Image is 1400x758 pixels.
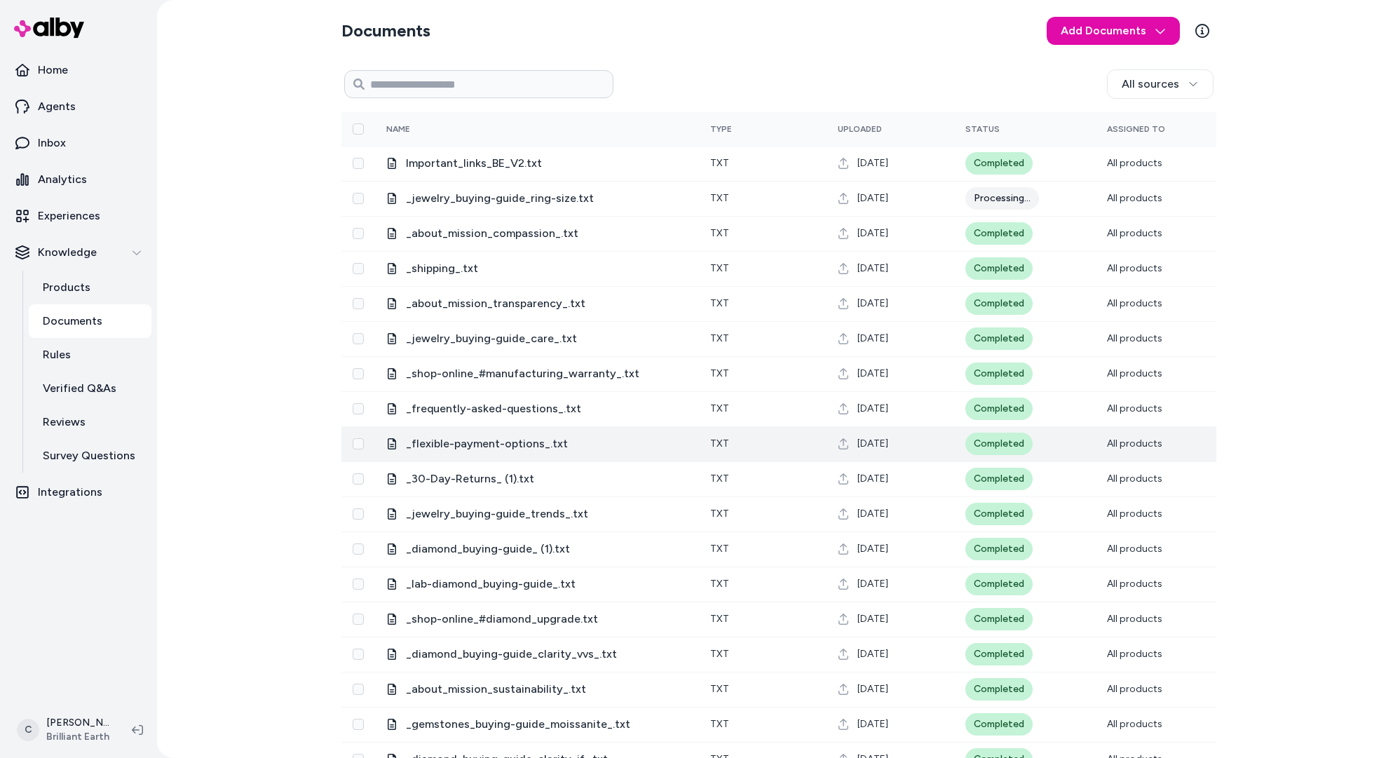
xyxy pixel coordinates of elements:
span: [DATE] [857,682,888,696]
span: [DATE] [857,507,888,521]
div: Completed [965,257,1033,280]
span: All products [1107,367,1162,379]
div: Completed [965,573,1033,595]
div: _diamond_buying-guide_clarity_vvs_.txt [386,646,688,663]
span: txt [710,367,729,379]
span: txt [710,543,729,555]
a: Products [29,271,151,304]
span: [DATE] [857,191,888,205]
span: Type [710,124,732,134]
span: txt [710,613,729,625]
a: Rules [29,338,151,372]
button: Select row [353,333,364,344]
span: txt [710,297,729,309]
p: Rules [43,346,71,363]
button: Select row [353,158,364,169]
button: Select row [353,684,364,695]
a: Inbox [6,126,151,160]
button: Select row [353,193,364,204]
span: txt [710,332,729,344]
span: Assigned To [1107,124,1165,134]
span: All products [1107,578,1162,590]
div: Completed [965,608,1033,630]
img: alby Logo [14,18,84,38]
div: Completed [965,398,1033,420]
div: Completed [965,327,1033,350]
span: All products [1107,262,1162,274]
span: All products [1107,227,1162,239]
span: _flexible-payment-options_.txt [406,435,688,452]
div: Completed [965,538,1033,560]
div: Important_links_BE_V2.txt [386,155,688,172]
div: _diamond_buying-guide_ (1).txt [386,541,688,557]
p: Experiences [38,208,100,224]
a: Home [6,53,151,87]
span: Brilliant Earth [46,730,109,744]
button: Select row [353,719,364,730]
span: All products [1107,613,1162,625]
span: [DATE] [857,542,888,556]
div: _frequently-asked-questions_.txt [386,400,688,417]
div: _gemstones_buying-guide_moissanite_.txt [386,716,688,733]
span: All products [1107,718,1162,730]
div: Processing... [965,187,1039,210]
span: _diamond_buying-guide_ (1).txt [406,541,688,557]
p: Products [43,279,90,296]
span: txt [710,157,729,169]
button: Select row [353,368,364,379]
span: All products [1107,192,1162,204]
span: [DATE] [857,647,888,661]
span: _about_mission_transparency_.txt [406,295,688,312]
div: Completed [965,503,1033,525]
span: [DATE] [857,156,888,170]
button: Select row [353,543,364,555]
button: Select row [353,578,364,590]
a: Experiences [6,199,151,233]
span: txt [710,683,729,695]
span: _30-Day-Returns_ (1).txt [406,471,688,487]
span: [DATE] [857,297,888,311]
div: _about_mission_transparency_.txt [386,295,688,312]
span: _frequently-asked-questions_.txt [406,400,688,417]
span: txt [710,227,729,239]
div: Completed [965,468,1033,490]
a: Reviews [29,405,151,439]
span: All products [1107,508,1162,520]
button: Select all [353,123,364,135]
span: All products [1107,402,1162,414]
span: All products [1107,683,1162,695]
div: _shipping_.txt [386,260,688,277]
div: Completed [965,713,1033,736]
button: All sources [1107,69,1214,99]
span: All products [1107,543,1162,555]
button: Select row [353,649,364,660]
div: _jewelry_buying-guide_ring-size.txt [386,190,688,207]
span: _jewelry_buying-guide_trends_.txt [406,506,688,522]
a: Analytics [6,163,151,196]
p: [PERSON_NAME] [46,716,109,730]
button: Knowledge [6,236,151,269]
span: txt [710,578,729,590]
a: Integrations [6,475,151,509]
p: Integrations [38,484,102,501]
span: txt [710,438,729,449]
button: Select row [353,438,364,449]
p: Knowledge [38,244,97,261]
div: Completed [965,152,1033,175]
p: Survey Questions [43,447,135,464]
button: C[PERSON_NAME]Brilliant Earth [8,708,121,752]
span: All products [1107,648,1162,660]
div: _about_mission_compassion_.txt [386,225,688,242]
span: Uploaded [838,124,882,134]
div: _flexible-payment-options_.txt [386,435,688,452]
button: Select row [353,403,364,414]
span: txt [710,508,729,520]
div: _about_mission_sustainability_.txt [386,681,688,698]
span: _shop-online_#manufacturing_warranty_.txt [406,365,688,382]
span: txt [710,192,729,204]
div: _shop-online_#manufacturing_warranty_.txt [386,365,688,382]
span: [DATE] [857,367,888,381]
span: _diamond_buying-guide_clarity_vvs_.txt [406,646,688,663]
p: Agents [38,98,76,115]
span: [DATE] [857,612,888,626]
